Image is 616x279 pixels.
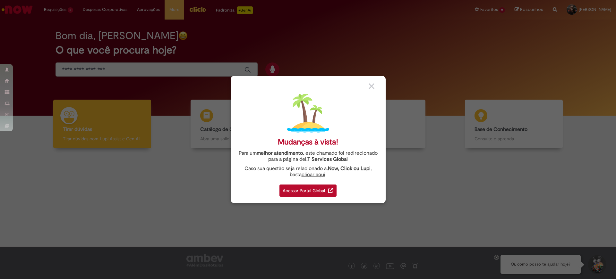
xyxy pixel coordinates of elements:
a: Acessar Portal Global [279,181,337,197]
strong: .Now, Click ou Lupi [327,165,371,172]
div: Caso sua questão seja relacionado a , basta . [235,166,381,178]
div: Mudanças à vista! [278,137,338,147]
img: island.png [287,92,329,134]
a: clicar aqui [302,168,325,178]
strong: melhor atendimento [257,150,303,156]
img: close_button_grey.png [369,83,374,89]
img: redirect_link.png [328,188,333,193]
div: Acessar Portal Global [279,185,337,197]
div: Para um , este chamado foi redirecionado para a página de [235,150,381,162]
a: I.T Services Global [305,152,348,162]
